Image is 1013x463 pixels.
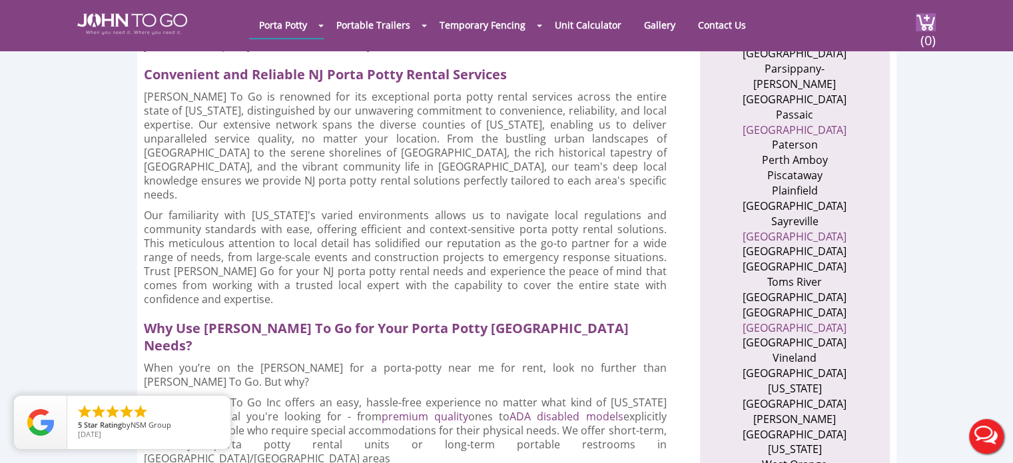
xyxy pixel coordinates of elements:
[78,421,220,430] span: by
[730,46,860,61] li: [GEOGRAPHIC_DATA]
[960,410,1013,463] button: Live Chat
[730,290,860,305] li: [GEOGRAPHIC_DATA]
[730,366,860,381] li: [GEOGRAPHIC_DATA]
[916,13,936,31] img: cart a
[249,12,317,38] a: Porta Potty
[688,12,756,38] a: Contact Us
[91,404,107,420] li: 
[105,404,121,420] li: 
[430,12,535,38] a: Temporary Fencing
[133,404,149,420] li: 
[382,409,468,424] a: premium quality
[326,12,420,38] a: Portable Trailers
[78,429,101,439] span: [DATE]
[634,12,685,38] a: Gallery
[144,90,667,202] p: [PERSON_NAME] To Go is renowned for its exceptional porta potty rental services across the entire...
[730,153,860,168] li: Perth Amboy
[743,229,846,244] a: [GEOGRAPHIC_DATA]
[730,61,860,107] li: Parsippany-[PERSON_NAME][GEOGRAPHIC_DATA]
[743,320,846,335] a: [GEOGRAPHIC_DATA]
[730,427,860,458] li: [GEOGRAPHIC_DATA][US_STATE]
[78,420,82,430] span: 5
[730,199,860,214] li: [GEOGRAPHIC_DATA]
[730,412,860,427] li: [PERSON_NAME]
[730,183,860,199] li: Plainfield
[730,335,860,350] li: [GEOGRAPHIC_DATA]
[144,209,667,306] p: Our familiarity with [US_STATE]'s varied environments allows us to navigate local regulations and...
[730,274,860,290] li: Toms River
[730,381,860,412] li: [US_STATE][GEOGRAPHIC_DATA]
[545,12,631,38] a: Unit Calculator
[144,59,678,83] h2: Convenient and Reliable NJ Porta Potty Rental Services
[84,420,122,430] span: Star Rating
[27,409,54,436] img: Review Rating
[131,420,171,430] span: NSM Group
[730,137,860,153] li: Paterson
[77,404,93,420] li: 
[730,168,860,183] li: Piscataway
[920,21,936,49] span: (0)
[730,214,860,229] li: Sayreville
[509,409,623,424] a: ADA disabled models
[119,404,135,420] li: 
[730,107,860,123] li: Passaic
[730,259,860,274] li: [GEOGRAPHIC_DATA]
[77,13,187,35] img: JOHN to go
[730,305,860,320] li: [GEOGRAPHIC_DATA]
[730,350,860,366] li: Vineland
[730,244,860,259] li: [GEOGRAPHIC_DATA]
[144,361,667,389] p: When you’re on the [PERSON_NAME] for a porta-potty near me for rent, look no further than [PERSON...
[144,313,678,354] h2: Why Use [PERSON_NAME] To Go for Your Porta Potty [GEOGRAPHIC_DATA] Needs?
[743,123,846,137] a: [GEOGRAPHIC_DATA]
